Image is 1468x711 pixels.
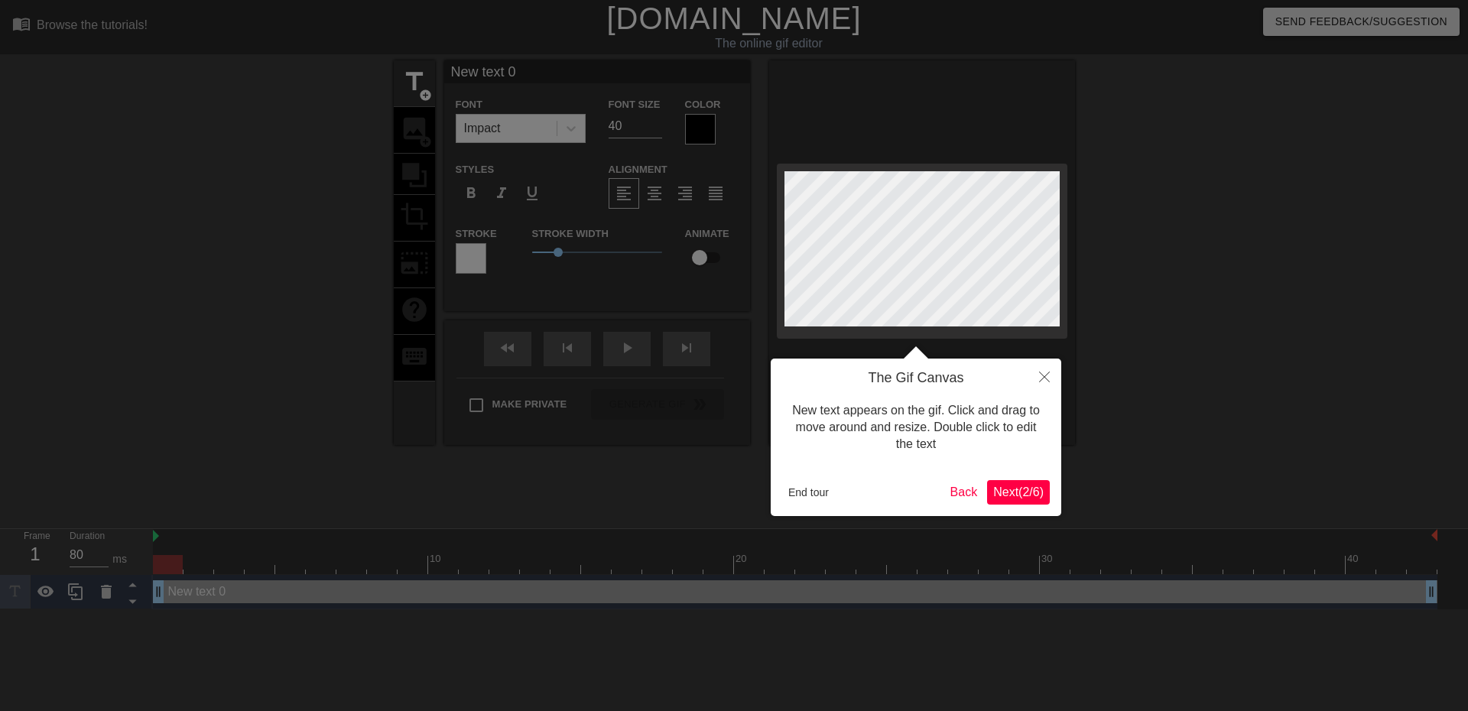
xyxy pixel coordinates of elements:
[782,370,1050,387] h4: The Gif Canvas
[993,485,1044,498] span: Next ( 2 / 6 )
[1028,359,1061,394] button: Close
[944,480,984,505] button: Back
[782,387,1050,469] div: New text appears on the gif. Click and drag to move around and resize. Double click to edit the text
[987,480,1050,505] button: Next
[782,481,835,504] button: End tour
